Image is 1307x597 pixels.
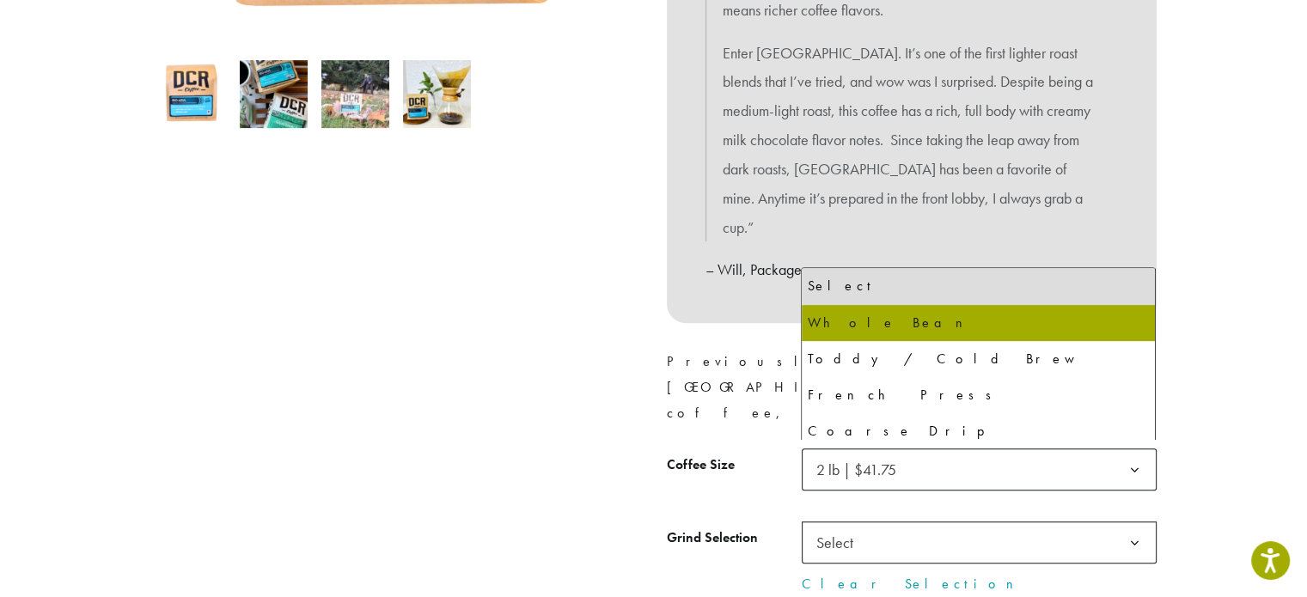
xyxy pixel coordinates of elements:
p: Previously called Rio Azul [GEOGRAPHIC_DATA]. Same great coffee, simply renamed. [667,349,1157,426]
span: Select [802,521,1157,563]
li: Select [802,268,1155,304]
span: Select [809,526,870,559]
div: Toddy / Cold Brew [807,346,1150,372]
a: Clear Selection [802,574,1157,594]
div: French Press [807,382,1150,408]
p: Enter [GEOGRAPHIC_DATA]. It’s one of the first lighter roast blends that I’ve tried, and wow was ... [723,39,1101,242]
div: Coarse Drip [807,418,1150,444]
span: 2 lb | $41.75 [816,460,896,479]
span: 2 lb | $41.75 [809,453,913,486]
p: – Will, Packager [705,255,1118,284]
img: Rio Azul by Dillanos Coffee Roasters [158,60,226,128]
label: Coffee Size [667,453,802,478]
label: Grind Selection [667,526,802,551]
span: 2 lb | $41.75 [802,448,1157,490]
img: Guatemala - Image 4 [403,60,471,128]
div: Whole Bean [807,310,1150,336]
img: Guatemala - Image 2 [240,60,308,128]
img: Guatemala - Image 3 [321,60,389,128]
